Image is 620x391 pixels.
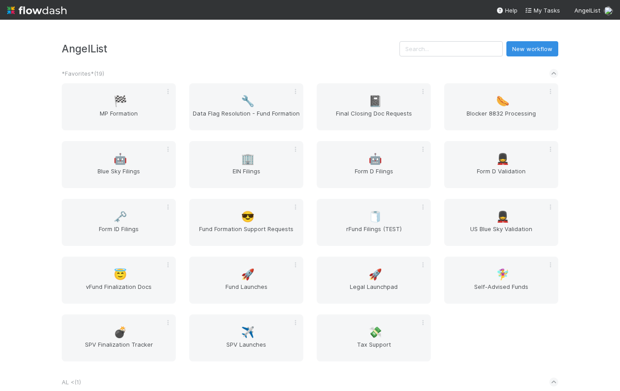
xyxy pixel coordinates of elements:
[448,282,555,300] span: Self-Advised Funds
[62,378,81,386] span: AL < ( 1 )
[320,224,427,242] span: rFund Filings (TEST)
[448,109,555,127] span: Blocker 8832 Processing
[193,340,300,358] span: SPV Launches
[62,199,176,246] a: 🗝️Form ID Filings
[65,224,172,242] span: Form ID Filings
[193,167,300,185] span: EIN Filings
[114,95,127,107] span: 🏁
[496,153,510,165] span: 💂
[525,6,560,15] a: My Tasks
[444,257,558,304] a: 🧚‍♀️Self-Advised Funds
[448,167,555,185] span: Form D Validation
[448,224,555,242] span: US Blue Sky Validation
[444,141,558,188] a: 💂Form D Validation
[369,95,382,107] span: 📓
[241,153,255,165] span: 🏢
[114,269,127,280] span: 😇
[189,199,303,246] a: 😎Fund Formation Support Requests
[369,153,382,165] span: 🤖
[369,269,382,280] span: 🚀
[506,41,558,56] button: New workflow
[62,314,176,361] a: 💣SPV Finalization Tracker
[496,269,510,280] span: 🧚‍♀️
[62,70,104,77] span: *Favorites* ( 19 )
[193,224,300,242] span: Fund Formation Support Requests
[241,269,255,280] span: 🚀
[496,211,510,223] span: 💂
[114,211,127,223] span: 🗝️
[193,282,300,300] span: Fund Launches
[525,7,560,14] span: My Tasks
[369,327,382,338] span: 💸
[189,141,303,188] a: 🏢EIN Filings
[62,141,176,188] a: 🤖Blue Sky Filings
[574,7,600,14] span: AngelList
[496,95,510,107] span: 🌭
[62,257,176,304] a: 😇vFund Finalization Docs
[114,327,127,338] span: 💣
[369,211,382,223] span: 🧻
[114,153,127,165] span: 🤖
[320,340,427,358] span: Tax Support
[604,6,613,15] img: avatar_b467e446-68e1-4310-82a7-76c532dc3f4b.png
[189,83,303,130] a: 🔧Data Flag Resolution - Fund Formation
[62,43,399,55] h3: AngelList
[317,257,431,304] a: 🚀Legal Launchpad
[317,314,431,361] a: 💸Tax Support
[241,327,255,338] span: ✈️
[496,6,518,15] div: Help
[7,3,67,18] img: logo-inverted-e16ddd16eac7371096b0.svg
[65,109,172,127] span: MP Formation
[241,95,255,107] span: 🔧
[65,282,172,300] span: vFund Finalization Docs
[317,199,431,246] a: 🧻rFund Filings (TEST)
[65,167,172,185] span: Blue Sky Filings
[193,109,300,127] span: Data Flag Resolution - Fund Formation
[62,83,176,130] a: 🏁MP Formation
[189,257,303,304] a: 🚀Fund Launches
[444,199,558,246] a: 💂US Blue Sky Validation
[320,282,427,300] span: Legal Launchpad
[317,83,431,130] a: 📓Final Closing Doc Requests
[241,211,255,223] span: 😎
[399,41,503,56] input: Search...
[189,314,303,361] a: ✈️SPV Launches
[444,83,558,130] a: 🌭Blocker 8832 Processing
[320,167,427,185] span: Form D Filings
[317,141,431,188] a: 🤖Form D Filings
[320,109,427,127] span: Final Closing Doc Requests
[65,340,172,358] span: SPV Finalization Tracker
